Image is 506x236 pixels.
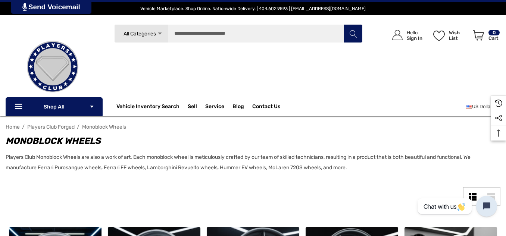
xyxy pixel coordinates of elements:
[488,30,500,35] p: 0
[6,124,20,130] a: Home
[6,120,500,133] nav: Breadcrumb
[469,22,500,51] a: Cart with 0 items
[188,103,197,111] span: Sell
[6,97,103,116] p: Shop All
[157,31,163,37] svg: Icon Arrow Down
[22,3,27,11] img: PjwhLS0gR2VuZXJhdG9yOiBHcmF2aXQuaW8gLS0+PHN2ZyB4bWxucz0iaHR0cDovL3d3dy53My5vcmcvMjAwMC9zdmciIHhtb...
[407,30,422,35] p: Hello
[392,30,403,40] svg: Icon User Account
[123,31,156,37] span: All Categories
[463,187,482,206] a: Grid View
[232,103,244,111] a: Blog
[89,104,94,109] svg: Icon Arrow Down
[495,114,502,122] svg: Social Media
[344,24,362,43] button: Search
[116,103,179,111] a: Vehicle Inventory Search
[482,187,500,206] a: List View
[15,29,90,104] img: Players Club | Cars For Sale
[449,30,469,41] p: Wish List
[491,129,506,137] svg: Top
[82,124,126,130] a: Monoblock Wheels
[407,35,422,41] p: Sign In
[6,134,493,148] h1: Monoblock Wheels
[430,22,469,48] a: Wish List Wish List
[114,24,168,43] a: All Categories Icon Arrow Down Icon Arrow Up
[6,152,493,173] p: Players Club Monoblock Wheels are also a work of art. Each monoblock wheel is meticulously crafte...
[140,6,366,11] span: Vehicle Marketplace. Shop Online. Nationwide Delivery. | 404.602.9593 | [EMAIL_ADDRESS][DOMAIN_NAME]
[488,35,500,41] p: Cart
[188,99,205,114] a: Sell
[473,30,484,41] svg: Review Your Cart
[205,103,224,111] a: Service
[384,22,426,48] a: Sign in
[466,99,500,114] a: USD
[14,103,25,111] svg: Icon Line
[252,103,280,111] a: Contact Us
[27,124,75,130] a: Players Club Forged
[433,31,445,41] svg: Wish List
[495,100,502,107] svg: Recently Viewed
